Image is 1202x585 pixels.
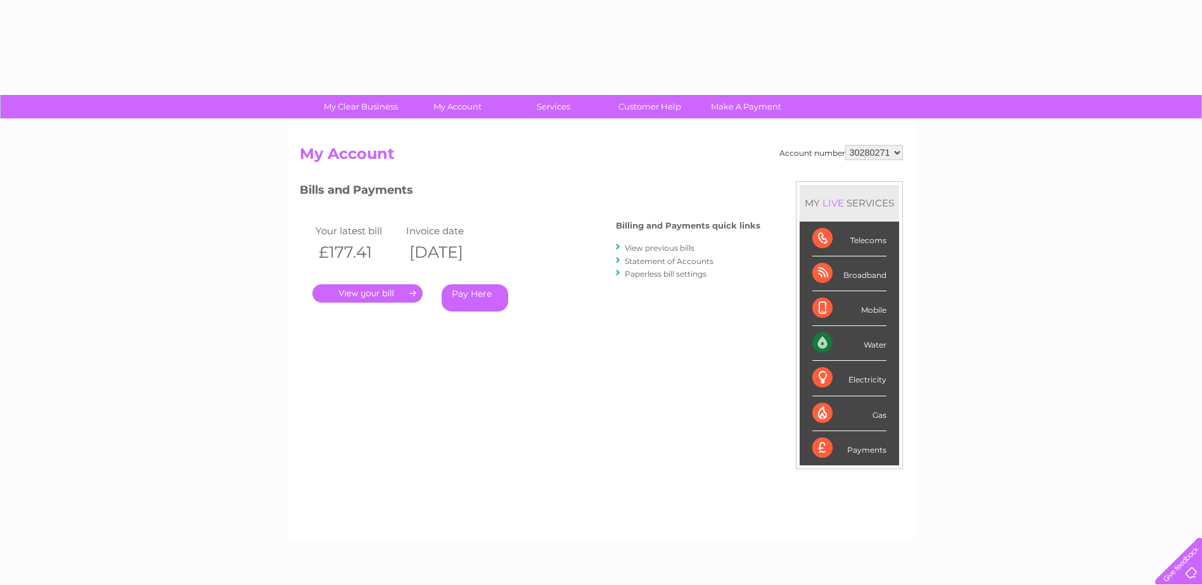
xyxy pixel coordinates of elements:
[312,239,404,265] th: £177.41
[812,431,886,465] div: Payments
[403,239,494,265] th: [DATE]
[812,396,886,431] div: Gas
[403,222,494,239] td: Invoice date
[812,291,886,326] div: Mobile
[800,185,899,221] div: MY SERVICES
[405,95,509,118] a: My Account
[309,95,413,118] a: My Clear Business
[598,95,702,118] a: Customer Help
[779,145,903,160] div: Account number
[812,222,886,256] div: Telecoms
[812,326,886,361] div: Water
[300,145,903,169] h2: My Account
[812,361,886,396] div: Electricity
[812,256,886,291] div: Broadband
[625,256,713,266] a: Statement of Accounts
[625,243,694,253] a: View previous bills
[625,269,706,279] a: Paperless bill settings
[300,181,760,203] h3: Bills and Payments
[820,197,847,209] div: LIVE
[442,284,508,311] a: Pay Here
[694,95,798,118] a: Make A Payment
[312,284,423,303] a: .
[501,95,606,118] a: Services
[312,222,404,239] td: Your latest bill
[616,221,760,230] h4: Billing and Payments quick links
